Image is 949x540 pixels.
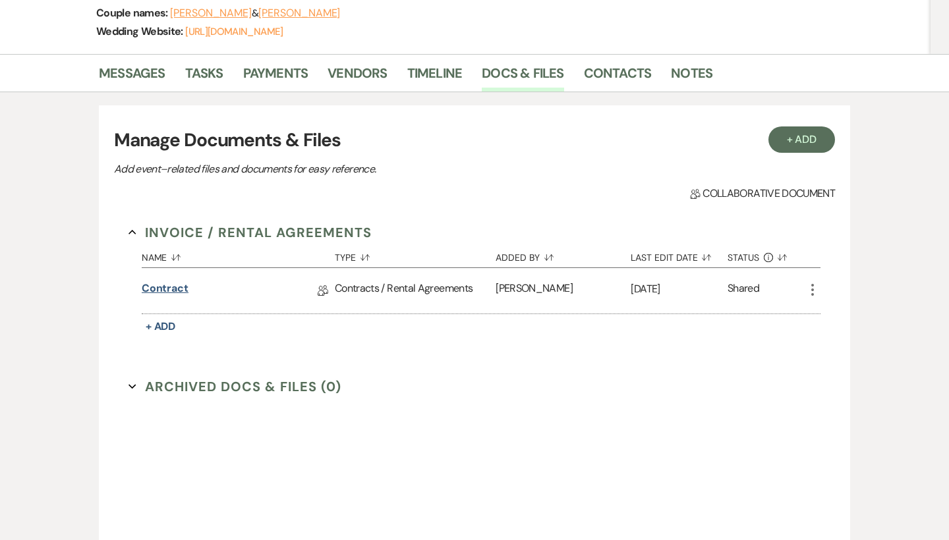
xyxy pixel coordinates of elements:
span: & [170,7,340,20]
div: Contracts / Rental Agreements [335,268,496,313]
a: [URL][DOMAIN_NAME] [185,25,283,38]
span: Collaborative document [690,186,835,202]
a: Notes [671,63,712,92]
button: Archived Docs & Files (0) [129,377,341,396]
span: Status [728,253,759,262]
a: Tasks [185,63,223,92]
p: [DATE] [631,281,728,298]
a: Payments [243,63,308,92]
button: Type [335,242,496,267]
button: Name [142,242,335,267]
a: Messages [99,63,165,92]
button: + Add [142,317,180,336]
button: Added By [496,242,631,267]
a: Contacts [584,63,652,92]
span: + Add [146,319,176,333]
a: Docs & Files [482,63,563,92]
a: Timeline [407,63,463,92]
button: Invoice / Rental Agreements [129,223,372,242]
a: Vendors [328,63,387,92]
span: Wedding Website: [96,24,185,38]
button: [PERSON_NAME] [258,8,340,18]
button: [PERSON_NAME] [170,8,252,18]
button: Last Edit Date [631,242,728,267]
button: Status [728,242,805,267]
button: + Add [768,126,836,153]
h3: Manage Documents & Files [114,126,835,154]
div: [PERSON_NAME] [496,268,631,313]
div: Shared [728,281,759,301]
span: Couple names: [96,6,170,20]
p: Add event–related files and documents for easy reference. [114,161,575,178]
a: Contract [142,281,188,301]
